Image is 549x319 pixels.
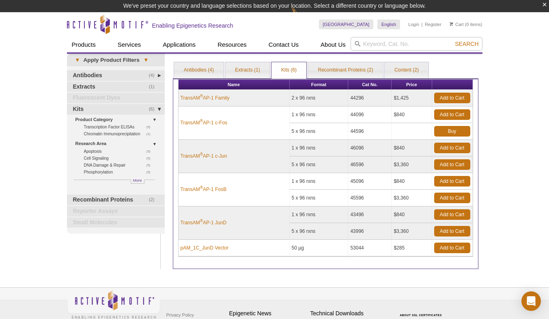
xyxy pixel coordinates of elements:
[146,124,155,130] span: (5)
[290,223,349,240] td: 5 x 96 rxns
[131,180,144,184] a: More
[67,37,101,52] a: Products
[133,177,142,184] span: More
[348,106,392,123] td: 44096
[181,186,227,193] a: TransAM®AP-1 FosB
[271,62,306,78] a: Kits (6)
[408,22,419,27] a: Login
[174,62,224,78] a: Antibodies (4)
[75,139,160,148] a: Research Area
[67,93,165,103] a: Fluorescent Dyes
[158,37,200,52] a: Applications
[291,6,313,25] img: Change Here
[450,22,464,27] a: Cart
[84,155,155,162] a: (5)Cell Signaling
[392,223,432,240] td: $3,360
[67,217,165,228] a: Small Molecules
[146,148,155,155] span: (5)
[392,156,432,173] td: $3,360
[67,206,165,217] a: Reporter Assays
[146,162,155,169] span: (5)
[179,80,290,90] th: Name
[71,56,84,64] span: ▾
[434,176,470,187] a: Add to Cart
[264,37,304,52] a: Contact Us
[149,70,159,81] span: (4)
[146,155,155,162] span: (5)
[392,173,432,190] td: $840
[348,123,392,140] td: 44596
[290,190,349,206] td: 5 x 96 rxns
[434,243,470,253] a: Add to Cart
[316,37,351,52] a: About Us
[290,173,349,190] td: 1 x 96 rxns
[67,82,165,92] a: (1)Extracts
[434,159,470,170] a: Add to Cart
[146,169,155,176] span: (5)
[434,143,470,153] a: Add to Cart
[434,193,470,203] a: Add to Cart
[84,148,155,155] a: (5)Apoptosis
[455,41,478,47] span: Search
[392,206,432,223] td: $840
[521,291,541,311] div: Open Intercom Messenger
[229,310,306,317] h4: Epigenetic News
[84,130,155,137] a: (1)Chromatin Immunoprecipitation
[308,62,383,78] a: Recombinant Proteins (2)
[452,40,481,48] button: Search
[425,22,441,27] a: Register
[290,123,349,140] td: 5 x 96 rxns
[200,219,203,223] sup: ®
[67,195,165,205] a: (2)Recombinant Proteins
[422,20,423,29] li: |
[75,115,160,124] a: Product Category
[149,82,159,92] span: (1)
[200,152,203,156] sup: ®
[450,22,453,26] img: Your Cart
[181,94,230,102] a: TransAM®AP-1 Family
[67,54,165,67] a: ▾Apply Product Filters▾
[348,156,392,173] td: 46596
[348,173,392,190] td: 45096
[348,190,392,206] td: 45596
[351,37,482,51] input: Keyword, Cat. No.
[392,240,432,256] td: $285
[84,124,155,130] a: (5)Transcription Factor ELISAs
[181,244,229,252] a: pAM_1C_JunD Vector
[290,156,349,173] td: 5 x 96 rxns
[434,209,470,220] a: Add to Cart
[200,185,203,190] sup: ®
[290,80,349,90] th: Format
[149,195,159,205] span: (2)
[392,190,432,206] td: $3,360
[84,169,155,176] a: (5)Phosphorylation
[152,22,233,29] h2: Enabling Epigenetics Research
[290,240,349,256] td: 50 µg
[290,90,349,106] td: 2 x 96 rxns
[434,109,470,120] a: Add to Cart
[348,240,392,256] td: 53044
[348,223,392,240] td: 43996
[290,140,349,156] td: 1 x 96 rxns
[392,90,432,106] td: $1,425
[290,106,349,123] td: 1 x 96 rxns
[310,310,388,317] h4: Technical Downloads
[348,90,392,106] td: 44296
[149,104,159,115] span: (6)
[140,56,152,64] span: ▾
[181,219,227,226] a: TransAM®AP-1 JunD
[385,62,428,78] a: Content (2)
[348,80,392,90] th: Cat No.
[200,119,203,123] sup: ®
[225,62,269,78] a: Extracts (1)
[67,70,165,81] a: (4)Antibodies
[200,94,203,98] sup: ®
[84,162,155,169] a: (5)DNA Damage & Repair
[348,206,392,223] td: 43496
[113,37,146,52] a: Services
[319,20,374,29] a: [GEOGRAPHIC_DATA]
[67,104,165,115] a: (6)Kits
[392,80,432,90] th: Price
[392,140,432,156] td: $840
[434,226,470,237] a: Add to Cart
